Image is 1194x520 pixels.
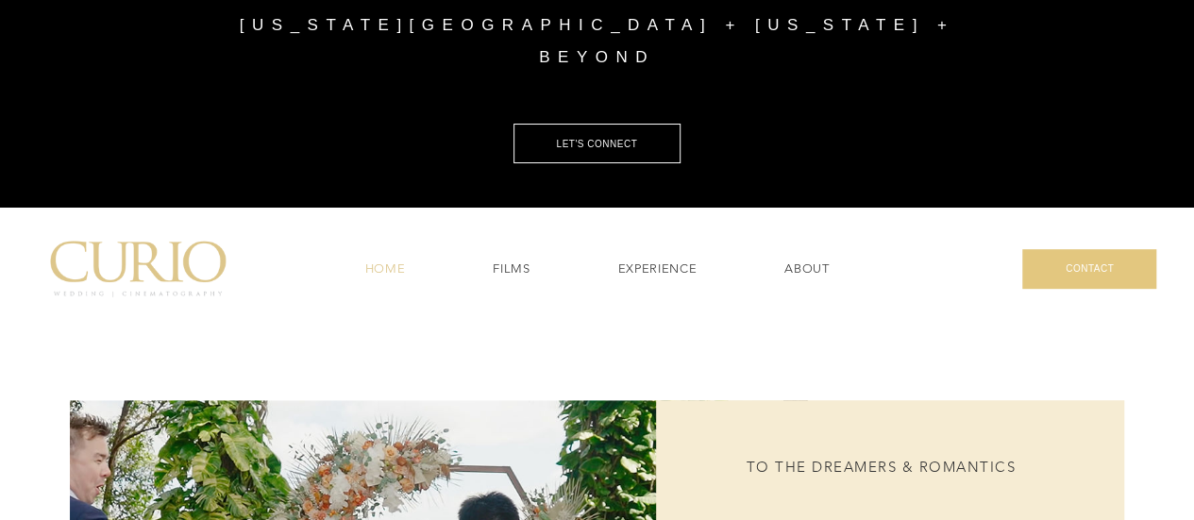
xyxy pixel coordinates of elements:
[365,260,406,277] span: HOME
[1022,249,1156,289] a: CONTACT
[746,458,1016,476] span: TO THE DREAMERS & ROMANTICS
[1066,263,1114,274] span: CONTACT
[513,124,681,163] a: LET'S CONNECT
[493,260,530,277] span: FILMS
[618,260,698,277] span: EXPERIENCE
[240,16,955,66] span: [US_STATE][GEOGRAPHIC_DATA] + [US_STATE] + BEYOND
[578,251,737,287] a: EXPERIENCE
[50,241,227,297] img: C_Logo.png
[556,139,637,149] span: LET'S CONNECT
[325,251,446,287] a: HOME
[784,260,829,277] span: ABOUT
[325,251,869,287] nav: Site
[453,251,570,287] a: FILMS
[745,251,869,287] a: ABOUT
